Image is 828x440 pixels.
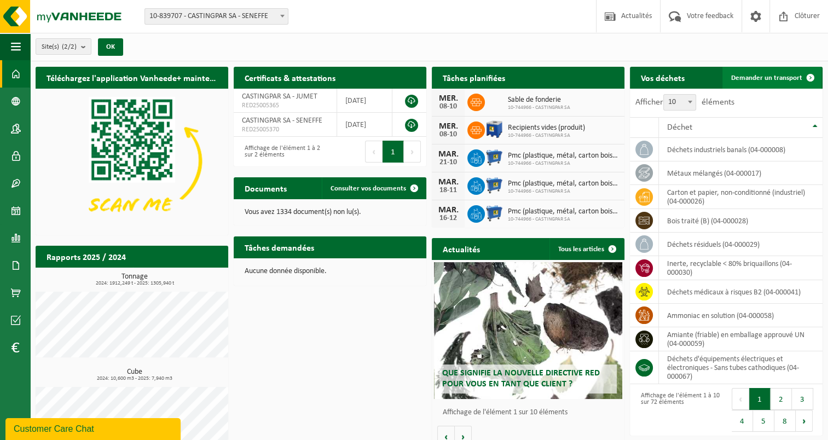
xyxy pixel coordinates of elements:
td: Ammoniac en solution (04-000058) [659,304,823,327]
span: Consulter vos documents [331,185,406,192]
td: amiante (friable) en emballage approuvé UN (04-000059) [659,327,823,351]
button: 3 [792,388,813,410]
img: WB-0660-HPE-BE-01 [485,204,503,222]
td: métaux mélangés (04-000017) [659,161,823,185]
h2: Rapports 2025 / 2024 [36,246,137,267]
button: 1 [749,388,771,410]
div: Affichage de l'élément 1 à 2 sur 2 éléments [239,140,325,164]
h3: Cube [41,368,228,381]
span: 10-839707 - CASTINGPAR SA - SENEFFE [144,8,288,25]
label: Afficher éléments [635,98,734,107]
span: 10-744966 - CASTINGPAR SA [508,188,619,195]
h2: Téléchargez l'application Vanheede+ maintenant! [36,67,228,88]
button: 4 [732,410,753,432]
div: MER. [437,122,459,131]
button: Next [796,410,813,432]
span: 2024: 10,600 m3 - 2025: 7,940 m3 [41,376,228,381]
span: Pmc (plastique, métal, carton boisson) (industriel) [508,207,619,216]
span: Pmc (plastique, métal, carton boisson) (industriel) [508,152,619,160]
button: Next [404,141,421,163]
td: [DATE] [337,113,392,137]
td: inerte, recyclable < 80% briquaillons (04-000030) [659,256,823,280]
span: 10 [663,94,696,111]
button: 8 [774,410,796,432]
div: Affichage de l'élément 1 à 10 sur 72 éléments [635,387,721,433]
h2: Certificats & attestations [234,67,346,88]
span: 10-744966 - CASTINGPAR SA [508,160,619,167]
h2: Actualités [432,238,491,259]
div: MAR. [437,178,459,187]
iframe: chat widget [5,416,183,440]
a: Tous les articles [549,238,623,260]
div: MAR. [437,206,459,215]
span: RED25005365 [242,101,328,110]
h2: Tâches planifiées [432,67,516,88]
button: 1 [383,141,404,163]
div: 08-10 [437,103,459,111]
div: 16-12 [437,215,459,222]
h3: Tonnage [41,273,228,286]
span: Recipients vides (produit) [508,124,585,132]
button: Previous [732,388,749,410]
span: 10-839707 - CASTINGPAR SA - SENEFFE [145,9,288,24]
div: MER. [437,94,459,103]
div: 21-10 [437,159,459,166]
img: WB-0660-HPE-BE-01 [485,148,503,166]
h2: Documents [234,177,298,199]
span: Sable de fonderie [508,96,570,105]
span: 10-744966 - CASTINGPAR SA [508,216,619,223]
span: Demander un transport [731,74,802,82]
td: déchets d'équipements électriques et électroniques - Sans tubes cathodiques (04-000067) [659,351,823,384]
span: Pmc (plastique, métal, carton boisson) (industriel) [508,180,619,188]
td: déchets industriels banals (04-000008) [659,138,823,161]
a: Consulter les rapports [133,267,227,289]
td: carton et papier, non-conditionné (industriel) (04-000026) [659,185,823,209]
img: WB-0660-HPE-BE-01 [485,176,503,194]
span: RED25005370 [242,125,328,134]
button: Site(s)(2/2) [36,38,91,55]
td: déchets résiduels (04-000029) [659,233,823,256]
a: Que signifie la nouvelle directive RED pour vous en tant que client ? [434,262,623,399]
button: 2 [771,388,792,410]
a: Consulter vos documents [322,177,425,199]
div: 18-11 [437,187,459,194]
span: Que signifie la nouvelle directive RED pour vous en tant que client ? [442,369,600,388]
td: déchets médicaux à risques B2 (04-000041) [659,280,823,304]
span: 10-744966 - CASTINGPAR SA [508,132,585,139]
img: PB-IC-1000-HPE-00-08 [485,120,503,138]
a: Demander un transport [722,67,821,89]
span: 10-744966 - CASTINGPAR SA [508,105,570,111]
button: 5 [753,410,774,432]
td: bois traité (B) (04-000028) [659,209,823,233]
p: Affichage de l'élément 1 sur 10 éléments [443,409,619,416]
img: Download de VHEPlus App [36,89,228,233]
h2: Tâches demandées [234,236,325,258]
span: 10 [664,95,696,110]
h2: Vos déchets [630,67,696,88]
count: (2/2) [62,43,77,50]
span: 2024: 1912,249 t - 2025: 1305,940 t [41,281,228,286]
span: Déchet [667,123,692,132]
td: [DATE] [337,89,392,113]
span: CASTINGPAR SA - JUMET [242,92,317,101]
p: Vous avez 1334 document(s) non lu(s). [245,209,415,216]
div: 08-10 [437,131,459,138]
button: OK [98,38,123,56]
span: Site(s) [42,39,77,55]
span: CASTINGPAR SA - SENEFFE [242,117,322,125]
button: Previous [365,141,383,163]
div: MAR. [437,150,459,159]
p: Aucune donnée disponible. [245,268,415,275]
